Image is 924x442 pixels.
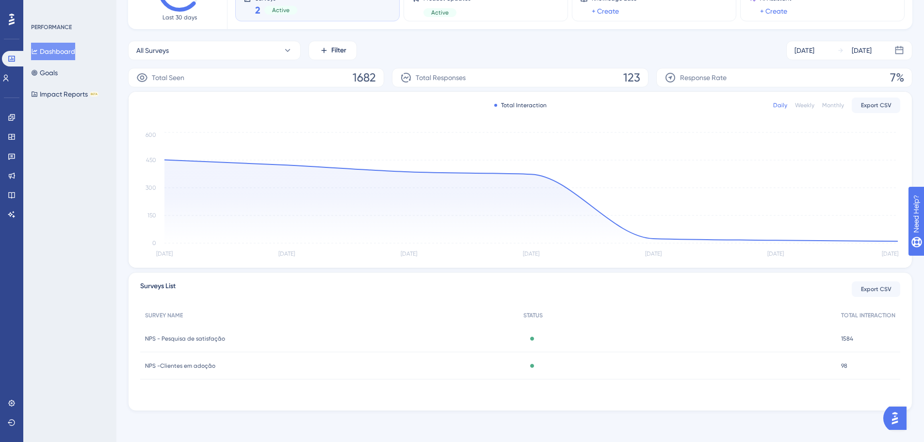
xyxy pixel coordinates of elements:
span: TOTAL INTERACTION [841,311,895,319]
div: [DATE] [852,45,872,56]
div: [DATE] [794,45,814,56]
button: Filter [308,41,357,60]
tspan: [DATE] [882,250,898,257]
span: NPS - Pesquisa de satisfação [145,335,225,343]
span: Export CSV [861,101,892,109]
span: All Surveys [136,45,169,56]
div: BETA [90,92,98,97]
span: Filter [331,45,346,56]
span: 1682 [353,70,376,85]
span: SURVEY NAME [145,311,183,319]
tspan: [DATE] [156,250,173,257]
span: 123 [623,70,640,85]
span: STATUS [523,311,543,319]
tspan: 150 [147,212,156,219]
button: Impact ReportsBETA [31,85,98,103]
button: All Surveys [128,41,301,60]
tspan: [DATE] [523,250,539,257]
span: Surveys List [140,280,176,298]
button: Goals [31,64,58,82]
button: Export CSV [852,98,900,113]
span: Need Help? [23,2,61,14]
tspan: [DATE] [767,250,784,257]
div: PERFORMANCE [31,23,72,31]
button: Export CSV [852,281,900,297]
a: + Create [760,5,787,17]
tspan: 600 [146,131,156,138]
div: Weekly [795,101,814,109]
tspan: 0 [152,240,156,246]
a: + Create [592,5,619,17]
button: Dashboard [31,43,75,60]
span: 1584 [841,335,853,343]
span: 7% [890,70,904,85]
span: NPS -Clientes em adoção [145,362,215,370]
div: Daily [773,101,787,109]
span: Last 30 days [162,14,197,21]
span: Active [272,6,290,14]
div: Total Interaction [494,101,547,109]
span: 98 [841,362,847,370]
tspan: 300 [146,184,156,191]
span: Export CSV [861,285,892,293]
div: Monthly [822,101,844,109]
span: Response Rate [680,72,727,83]
tspan: [DATE] [645,250,662,257]
span: Active [431,9,449,16]
tspan: 450 [146,157,156,164]
tspan: [DATE] [278,250,295,257]
iframe: UserGuiding AI Assistant Launcher [883,404,912,433]
tspan: [DATE] [401,250,417,257]
span: Total Seen [152,72,184,83]
span: Total Responses [416,72,466,83]
span: 2 [255,3,260,17]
